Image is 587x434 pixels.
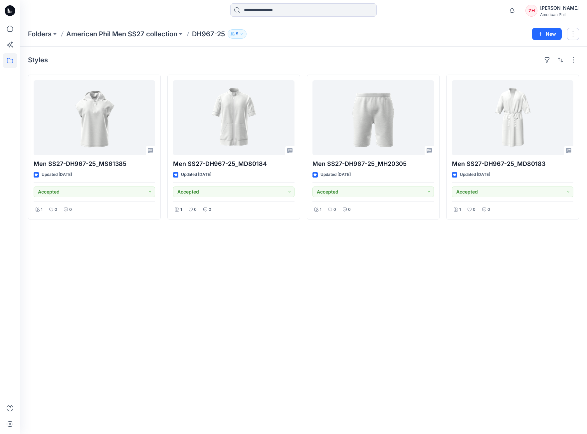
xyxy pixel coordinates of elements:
[312,80,434,155] a: Men SS27-DH967-25_MH20305
[460,171,490,178] p: Updated [DATE]
[236,30,238,38] p: 5
[459,206,461,213] p: 1
[34,159,155,169] p: Men SS27-DH967-25_MS61385
[180,206,182,213] p: 1
[532,28,562,40] button: New
[28,56,48,64] h4: Styles
[181,171,211,178] p: Updated [DATE]
[320,171,351,178] p: Updated [DATE]
[55,206,57,213] p: 0
[173,159,294,169] p: Men SS27-DH967-25_MD80184
[192,29,225,39] p: DH967-25
[209,206,211,213] p: 0
[42,171,72,178] p: Updated [DATE]
[312,159,434,169] p: Men SS27-DH967-25_MH20305
[452,80,573,155] a: Men SS27-DH967-25_MD80183
[488,206,490,213] p: 0
[540,12,579,17] div: American Phil
[348,206,351,213] p: 0
[34,80,155,155] a: Men SS27-DH967-25_MS61385
[540,4,579,12] div: [PERSON_NAME]
[452,159,573,169] p: Men SS27-DH967-25_MD80183
[320,206,321,213] p: 1
[473,206,476,213] p: 0
[41,206,43,213] p: 1
[173,80,294,155] a: Men SS27-DH967-25_MD80184
[228,29,247,39] button: 5
[525,5,537,17] div: ZH
[28,29,52,39] a: Folders
[69,206,72,213] p: 0
[66,29,177,39] a: American Phil Men SS27 collection
[194,206,197,213] p: 0
[333,206,336,213] p: 0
